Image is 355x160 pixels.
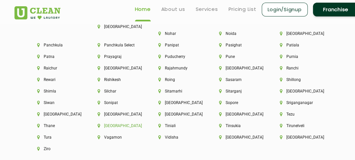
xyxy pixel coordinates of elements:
li: Tirunelveli [280,123,318,128]
li: [GEOGRAPHIC_DATA] [219,135,257,140]
li: Patna [37,54,76,59]
li: Sasaram [219,77,257,82]
li: Ranchi [280,66,318,70]
li: [GEOGRAPHIC_DATA] [280,135,318,140]
a: About us [161,5,185,13]
li: Pune [219,54,257,59]
a: Home [135,5,151,13]
li: Panchkula Select [98,43,136,47]
li: Siwan [37,100,76,105]
li: [GEOGRAPHIC_DATA] [98,123,136,128]
li: Patiala [280,43,318,47]
li: Sitarganj [219,89,257,93]
li: Rewari [37,77,76,82]
li: Silchar [98,89,136,93]
li: [GEOGRAPHIC_DATA] [158,112,197,117]
li: Nohar [158,31,197,36]
li: Sonipat [98,100,136,105]
li: [GEOGRAPHIC_DATA] [37,112,76,117]
li: Panchkula [37,43,76,47]
li: [GEOGRAPHIC_DATA] [98,112,136,117]
li: Ziro [37,147,76,151]
li: Rajahmundy [158,66,197,70]
li: [GEOGRAPHIC_DATA] [280,31,318,36]
li: [GEOGRAPHIC_DATA] [219,112,257,117]
li: Shimla [37,89,76,93]
li: Tiniali [158,123,197,128]
li: Sitamarhi [158,89,197,93]
a: Login/Signup [262,3,308,16]
li: Vagamon [98,135,136,140]
li: Noida [219,31,257,36]
li: Vidisha [158,135,197,140]
li: Purnia [280,54,318,59]
li: Sriganganagar [280,100,318,105]
li: Pasighat [219,43,257,47]
li: Puducherry [158,54,197,59]
li: [GEOGRAPHIC_DATA] [280,89,318,93]
li: [GEOGRAPHIC_DATA] [219,66,257,70]
li: Tezu [280,112,318,117]
li: Tinsukia [219,123,257,128]
img: UClean Laundry and Dry Cleaning [14,6,61,19]
a: Pricing List [229,5,256,13]
li: Panipat [158,43,197,47]
li: Prayagraj [98,54,136,59]
li: Sopore [219,100,257,105]
li: Thane [37,123,76,128]
li: Raichur [37,66,76,70]
li: [GEOGRAPHIC_DATA] [158,100,197,105]
a: Services [196,5,218,13]
li: Navi [GEOGRAPHIC_DATA] [98,20,136,29]
li: [GEOGRAPHIC_DATA] [98,66,136,70]
li: Shillong [280,77,318,82]
li: Tura [37,135,76,140]
li: Rishikesh [98,77,136,82]
li: Roing [158,77,197,82]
